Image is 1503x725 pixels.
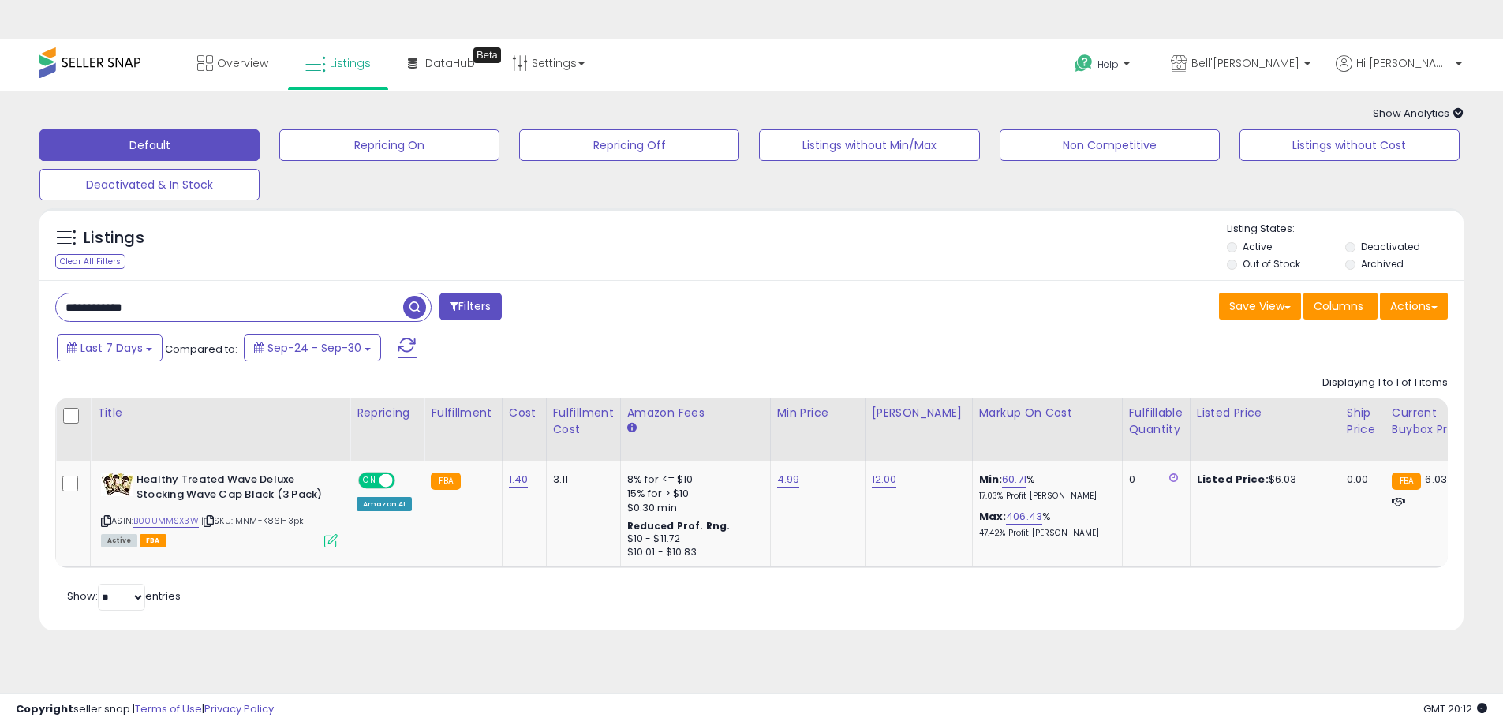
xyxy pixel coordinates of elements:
a: 60.71 [1002,472,1026,488]
div: Fulfillment Cost [553,405,614,438]
div: Fulfillable Quantity [1129,405,1183,438]
div: Displaying 1 to 1 of 1 items [1322,376,1448,391]
div: % [979,510,1110,539]
a: Listings [293,39,383,87]
b: Healthy Treated Wave Deluxe Stocking Wave Cap Black (3 Pack) [136,473,328,506]
button: Sep-24 - Sep-30 [244,334,381,361]
label: Active [1243,240,1272,253]
span: Help [1097,58,1119,71]
span: Last 7 Days [80,340,143,356]
a: Settings [500,39,596,87]
div: Current Buybox Price [1392,405,1473,438]
b: Min: [979,472,1003,487]
div: Min Price [777,405,858,421]
button: Listings without Min/Max [759,129,979,161]
div: Ship Price [1347,405,1378,438]
strong: Copyright [16,701,73,716]
a: B00UMMSX3W [133,514,199,528]
a: Bell'[PERSON_NAME] [1159,39,1322,91]
b: Listed Price: [1197,472,1269,487]
label: Deactivated [1361,240,1420,253]
span: Show Analytics [1373,106,1464,121]
button: Default [39,129,260,161]
label: Out of Stock [1243,257,1300,271]
div: Listed Price [1197,405,1333,421]
div: Title [97,405,343,421]
div: Cost [509,405,540,421]
small: FBA [431,473,460,490]
th: The percentage added to the cost of goods (COGS) that forms the calculator for Min & Max prices. [972,398,1122,461]
span: DataHub [425,55,475,71]
div: [PERSON_NAME] [872,405,966,421]
span: | SKU: MNM-K861-3pk [201,514,304,527]
div: % [979,473,1110,502]
a: Overview [185,39,280,87]
div: Tooltip anchor [473,47,501,63]
button: Filters [439,293,501,320]
a: Privacy Policy [204,701,274,716]
div: ASIN: [101,473,338,546]
label: Archived [1361,257,1404,271]
a: 12.00 [872,472,897,488]
i: Get Help [1074,54,1094,73]
button: Repricing Off [519,129,739,161]
div: Markup on Cost [979,405,1116,421]
div: Fulfillment [431,405,495,421]
button: Actions [1380,293,1448,320]
img: 51Juv9okbfL._SL40_.jpg [101,473,133,496]
div: Amazon AI [357,497,412,511]
button: Deactivated & In Stock [39,169,260,200]
div: $6.03 [1197,473,1328,487]
span: ON [360,474,379,488]
div: 3.11 [553,473,608,487]
small: FBA [1392,473,1421,490]
div: Clear All Filters [55,254,125,269]
p: 17.03% Profit [PERSON_NAME] [979,491,1110,502]
small: Amazon Fees. [627,421,637,435]
div: 8% for <= $10 [627,473,758,487]
div: 15% for > $10 [627,487,758,501]
button: Last 7 Days [57,334,163,361]
b: Max: [979,509,1007,524]
div: seller snap | | [16,702,274,717]
span: Listings [330,55,371,71]
p: Listing States: [1227,222,1464,237]
p: 47.42% Profit [PERSON_NAME] [979,528,1110,539]
button: Non Competitive [1000,129,1220,161]
span: 6.03 [1425,472,1447,487]
a: Help [1062,42,1146,91]
span: 2025-10-8 20:12 GMT [1423,701,1487,716]
button: Columns [1303,293,1378,320]
div: $10.01 - $10.83 [627,546,758,559]
span: Compared to: [165,342,237,357]
button: Listings without Cost [1239,129,1460,161]
div: 0 [1129,473,1178,487]
button: Save View [1219,293,1301,320]
a: Hi [PERSON_NAME] [1336,55,1462,91]
span: All listings currently available for purchase on Amazon [101,534,137,547]
h5: Listings [84,227,144,249]
button: Repricing On [279,129,499,161]
span: OFF [393,474,418,488]
span: Overview [217,55,268,71]
a: Terms of Use [135,701,202,716]
span: Columns [1314,298,1363,314]
span: Sep-24 - Sep-30 [267,340,361,356]
a: 4.99 [777,472,800,488]
div: $10 - $11.72 [627,533,758,546]
a: 1.40 [509,472,529,488]
div: Amazon Fees [627,405,764,421]
a: DataHub [396,39,487,87]
span: Hi [PERSON_NAME] [1356,55,1451,71]
span: Show: entries [67,589,181,604]
a: 406.43 [1006,509,1042,525]
div: $0.30 min [627,501,758,515]
div: Repricing [357,405,417,421]
span: FBA [140,534,166,547]
span: Bell'[PERSON_NAME] [1191,55,1299,71]
div: 0.00 [1347,473,1373,487]
b: Reduced Prof. Rng. [627,519,731,533]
